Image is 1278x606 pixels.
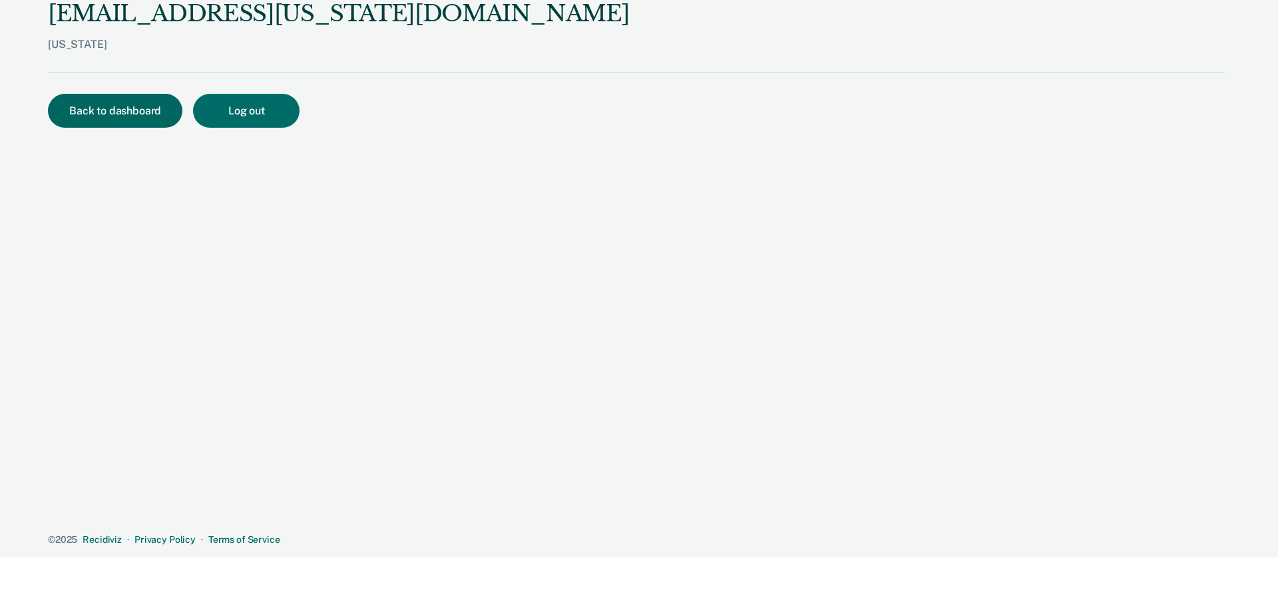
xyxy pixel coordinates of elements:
a: Privacy Policy [134,534,196,545]
a: Terms of Service [208,534,280,545]
button: Back to dashboard [48,94,182,128]
div: · · [48,534,1225,545]
button: Log out [193,94,300,128]
a: Back to dashboard [48,106,193,116]
a: Recidiviz [83,534,122,545]
div: [US_STATE] [48,38,629,72]
span: © 2025 [48,534,77,545]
